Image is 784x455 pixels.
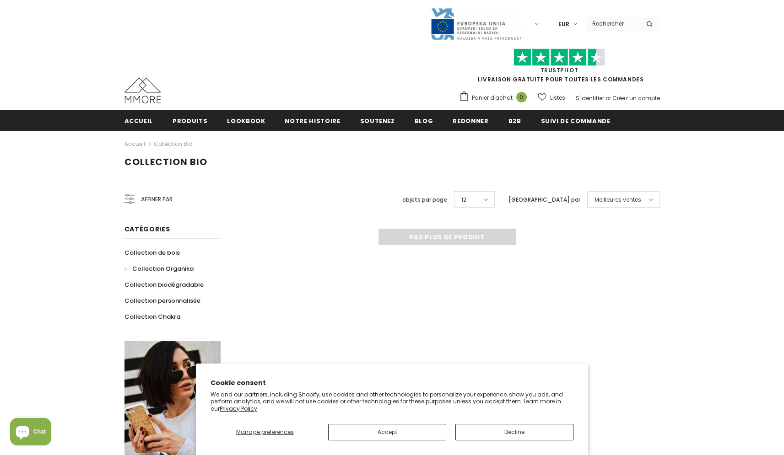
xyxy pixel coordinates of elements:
[360,117,395,125] span: soutenez
[538,90,565,106] a: Listes
[453,110,488,131] a: Redonner
[453,117,488,125] span: Redonner
[415,117,433,125] span: Blog
[461,195,466,204] span: 12
[558,20,569,29] span: EUR
[576,94,604,102] a: S'identifier
[459,91,531,105] a: Panier d'achat 0
[124,248,180,257] span: Collection de bois
[124,280,204,289] span: Collection biodégradable
[173,117,207,125] span: Produits
[7,418,54,448] inbox-online-store-chat: Shopify online store chat
[124,117,153,125] span: Accueil
[455,424,573,440] button: Decline
[612,94,660,102] a: Créez un compte
[415,110,433,131] a: Blog
[541,66,579,74] a: TrustPilot
[124,296,200,305] span: Collection personnalisée
[124,139,145,150] a: Accueil
[124,225,170,234] span: Catégories
[587,17,639,30] input: Search Site
[430,7,522,41] img: Javni Razpis
[220,405,257,412] a: Privacy Policy
[472,93,513,102] span: Panier d'achat
[236,428,294,436] span: Manage preferences
[606,94,611,102] span: or
[132,264,194,273] span: Collection Organika
[154,140,192,148] a: Collection Bio
[124,277,204,293] a: Collection biodégradable
[541,110,611,131] a: Suivi de commande
[124,155,207,168] span: Collection Bio
[211,378,573,388] h2: Cookie consent
[508,117,521,125] span: B2B
[514,48,605,66] img: Faites confiance aux étoiles pilotes
[124,261,194,277] a: Collection Organika
[211,424,319,440] button: Manage preferences
[541,117,611,125] span: Suivi de commande
[285,110,340,131] a: Notre histoire
[508,195,580,204] label: [GEOGRAPHIC_DATA] par
[124,245,180,261] a: Collection de bois
[402,195,447,204] label: objets par page
[124,110,153,131] a: Accueil
[211,391,573,412] p: We and our partners, including Shopify, use cookies and other technologies to personalize your ex...
[430,20,522,27] a: Javni Razpis
[595,195,641,204] span: Meilleures ventes
[173,110,207,131] a: Produits
[141,194,173,204] span: Affiner par
[124,78,161,103] img: Cas MMORE
[124,293,200,309] a: Collection personnalisée
[328,424,446,440] button: Accept
[124,309,180,325] a: Collection Chakra
[285,117,340,125] span: Notre histoire
[550,93,565,102] span: Listes
[360,110,395,131] a: soutenez
[227,117,265,125] span: Lookbook
[124,312,180,321] span: Collection Chakra
[516,92,527,102] span: 0
[227,110,265,131] a: Lookbook
[508,110,521,131] a: B2B
[459,53,660,83] span: LIVRAISON GRATUITE POUR TOUTES LES COMMANDES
